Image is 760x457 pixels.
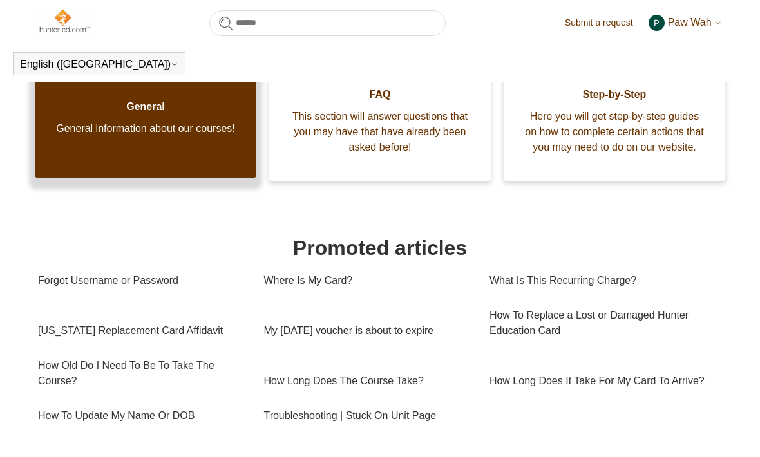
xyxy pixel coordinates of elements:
button: Paw Wah [649,15,722,31]
a: How Old Do I Need To Be To Take The Course? [38,348,244,398]
a: General General information about our courses! [35,51,256,178]
a: How To Update My Name Or DOB [38,398,244,433]
span: Paw Wah [668,17,712,28]
a: How To Replace a Lost or Damaged Hunter Education Card [489,298,715,348]
span: Here you will get step-by-step guides on how to complete certain actions that you may need to do ... [523,109,706,155]
a: Submit a request [565,16,646,30]
span: Step-by-Step [523,87,706,102]
a: Forgot Username or Password [38,263,244,298]
img: Hunter-Ed Help Center home page [38,8,90,33]
button: English ([GEOGRAPHIC_DATA]) [20,59,178,70]
input: Search [209,10,446,36]
a: Where Is My Card? [263,263,470,298]
a: Step-by-Step Here you will get step-by-step guides on how to complete certain actions that you ma... [504,55,725,181]
h1: Promoted articles [38,232,722,263]
span: General [54,99,237,115]
a: [US_STATE] Replacement Card Affidavit [38,313,244,348]
span: This section will answer questions that you may have that have already been asked before! [289,109,471,155]
a: Troubleshooting | Stuck On Unit Page [263,398,470,433]
a: How Long Does It Take For My Card To Arrive? [489,364,715,398]
span: FAQ [289,87,471,102]
a: FAQ This section will answer questions that you may have that have already been asked before! [269,55,491,181]
a: My [DATE] voucher is about to expire [263,313,470,348]
span: General information about our courses! [54,121,237,136]
a: How Long Does The Course Take? [263,364,470,398]
a: What Is This Recurring Charge? [489,263,715,298]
